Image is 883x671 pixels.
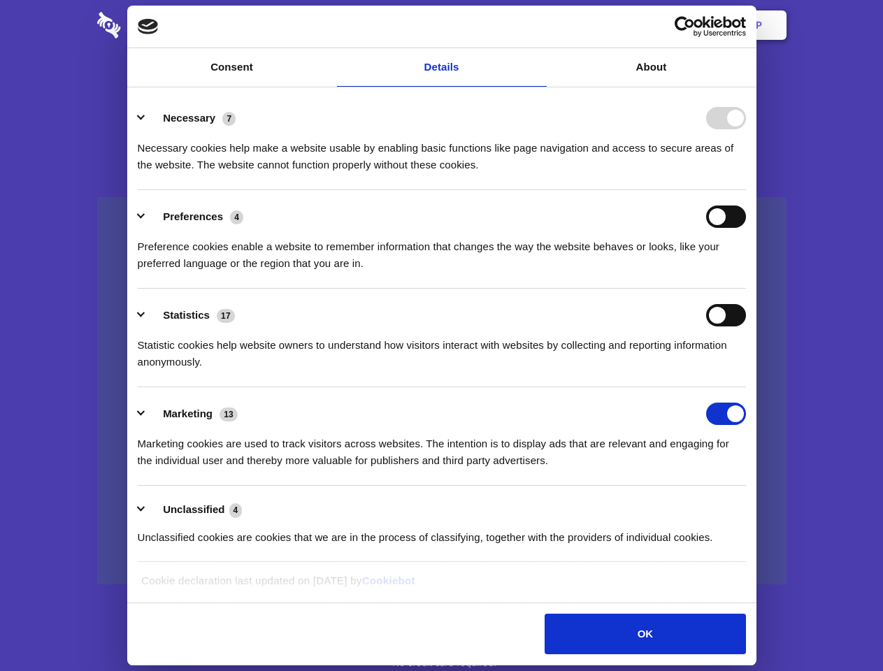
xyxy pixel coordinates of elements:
span: 17 [217,309,235,323]
span: 7 [222,112,236,126]
a: Details [337,48,547,87]
label: Marketing [163,407,213,419]
div: Unclassified cookies are cookies that we are in the process of classifying, together with the pro... [138,519,746,546]
a: Wistia video thumbnail [97,197,787,585]
div: Preference cookies enable a website to remember information that changes the way the website beha... [138,228,746,272]
div: Statistic cookies help website owners to understand how visitors interact with websites by collec... [138,326,746,370]
a: Usercentrics Cookiebot - opens in a new window [624,16,746,37]
button: OK [545,614,745,654]
a: Pricing [410,3,471,47]
button: Necessary (7) [138,107,245,129]
a: Cookiebot [362,575,415,586]
label: Necessary [163,112,215,124]
a: About [547,48,756,87]
span: 13 [220,407,238,421]
label: Preferences [163,210,223,222]
button: Statistics (17) [138,304,244,326]
div: Necessary cookies help make a website usable by enabling basic functions like page navigation and... [138,129,746,173]
span: 4 [230,210,243,224]
h1: Eliminate Slack Data Loss. [97,63,787,113]
h4: Auto-redaction of sensitive data, encrypted data sharing and self-destructing private chats. Shar... [97,127,787,173]
div: Cookie declaration last updated on [DATE] by [131,572,752,600]
iframe: Drift Widget Chat Controller [813,601,866,654]
span: 4 [229,503,243,517]
button: Unclassified (4) [138,501,251,519]
a: Contact [567,3,631,47]
img: logo [138,19,159,34]
button: Marketing (13) [138,403,247,425]
img: logo-wordmark-white-trans-d4663122ce5f474addd5e946df7df03e33cb6a1c49d2221995e7729f52c070b2.svg [97,12,217,38]
div: Marketing cookies are used to track visitors across websites. The intention is to display ads tha... [138,425,746,469]
label: Statistics [163,309,210,321]
a: Login [634,3,695,47]
a: Consent [127,48,337,87]
button: Preferences (4) [138,205,252,228]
